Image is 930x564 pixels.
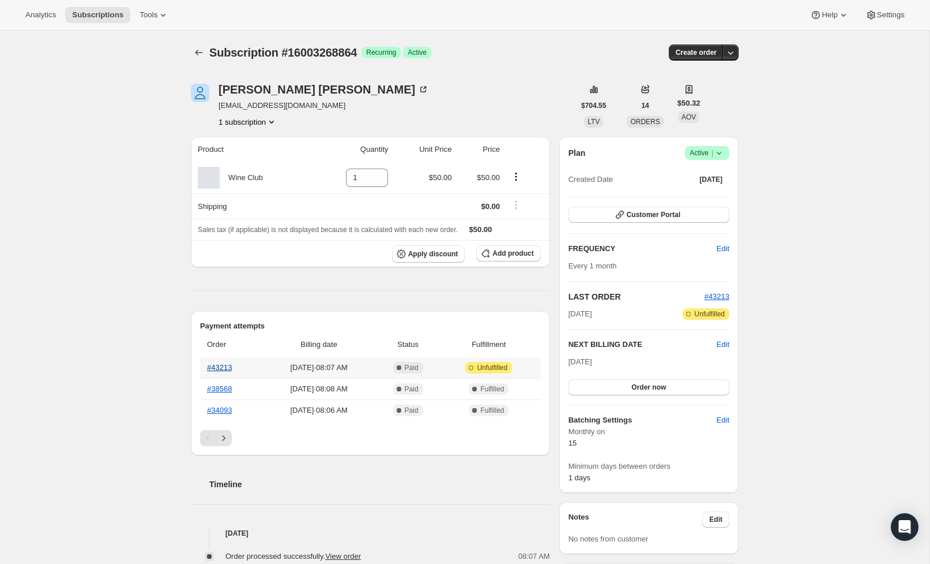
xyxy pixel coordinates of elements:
[507,170,525,183] button: Product actions
[219,84,429,95] div: [PERSON_NAME] [PERSON_NAME]
[709,515,722,524] span: Edit
[694,309,725,319] span: Unfulfilled
[207,384,232,393] a: #38568
[312,137,391,162] th: Quantity
[480,406,504,415] span: Fulfilled
[568,414,717,426] h6: Batching Settings
[191,44,207,61] button: Subscriptions
[803,7,856,23] button: Help
[568,147,586,159] h2: Plan
[581,101,606,110] span: $704.55
[366,48,396,57] span: Recurring
[379,339,437,350] span: Status
[507,199,525,211] button: Shipping actions
[408,249,458,259] span: Apply discount
[191,84,209,102] span: Steven Jaworski
[568,207,729,223] button: Customer Portal
[568,308,592,320] span: [DATE]
[477,363,507,372] span: Unfulfilled
[634,98,656,114] button: 14
[405,406,419,415] span: Paid
[676,48,717,57] span: Create order
[476,245,540,262] button: Add product
[877,10,905,20] span: Settings
[266,383,372,395] span: [DATE] · 08:08 AM
[568,357,592,366] span: [DATE]
[568,473,590,482] span: 1 days
[822,10,837,20] span: Help
[568,379,729,395] button: Order now
[207,406,232,414] a: #34093
[568,291,705,302] h2: LAST ORDER
[191,137,312,162] th: Product
[568,461,729,472] span: Minimum days between orders
[477,173,500,182] span: $50.00
[859,7,912,23] button: Settings
[219,100,429,111] span: [EMAIL_ADDRESS][DOMAIN_NAME]
[568,535,649,543] span: No notes from customer
[702,511,729,528] button: Edit
[325,552,361,561] a: View order
[705,291,729,302] button: #43213
[266,362,372,373] span: [DATE] · 08:07 AM
[568,262,617,270] span: Every 1 month
[717,339,729,350] button: Edit
[391,137,455,162] th: Unit Price
[682,113,696,121] span: AOV
[429,173,452,182] span: $50.00
[710,240,736,258] button: Edit
[492,249,533,258] span: Add product
[627,210,680,219] span: Customer Portal
[518,551,550,562] span: 08:07 AM
[568,339,717,350] h2: NEXT BILLING DATE
[568,426,729,438] span: Monthly on
[455,137,503,162] th: Price
[588,118,600,126] span: LTV
[699,175,722,184] span: [DATE]
[717,414,729,426] span: Edit
[405,363,419,372] span: Paid
[140,10,157,20] span: Tools
[631,383,666,392] span: Order now
[392,245,465,263] button: Apply discount
[711,148,713,158] span: |
[630,118,660,126] span: ORDERS
[692,171,729,188] button: [DATE]
[574,98,613,114] button: $704.55
[705,292,729,301] a: #43213
[469,225,492,234] span: $50.00
[568,174,613,185] span: Created Date
[266,339,372,350] span: Billing date
[200,430,541,446] nav: Pagination
[198,226,458,234] span: Sales tax (if applicable) is not displayed because it is calculated with each new order.
[191,193,312,219] th: Shipping
[219,116,277,128] button: Product actions
[568,439,577,447] span: 15
[220,172,263,184] div: Wine Club
[641,101,649,110] span: 14
[25,10,56,20] span: Analytics
[216,430,232,446] button: Next
[209,46,357,59] span: Subscription #16003268864
[65,7,130,23] button: Subscriptions
[690,147,725,159] span: Active
[669,44,724,61] button: Create order
[710,411,736,429] button: Edit
[444,339,534,350] span: Fulfillment
[191,528,550,539] h4: [DATE]
[18,7,63,23] button: Analytics
[72,10,123,20] span: Subscriptions
[200,320,541,332] h2: Payment attempts
[207,363,232,372] a: #43213
[891,513,918,541] div: Open Intercom Messenger
[717,243,729,255] span: Edit
[568,243,717,255] h2: FREQUENCY
[677,98,701,109] span: $50.32
[200,332,262,357] th: Order
[209,479,550,490] h2: Timeline
[266,405,372,416] span: [DATE] · 08:06 AM
[568,511,703,528] h3: Notes
[480,384,504,394] span: Fulfilled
